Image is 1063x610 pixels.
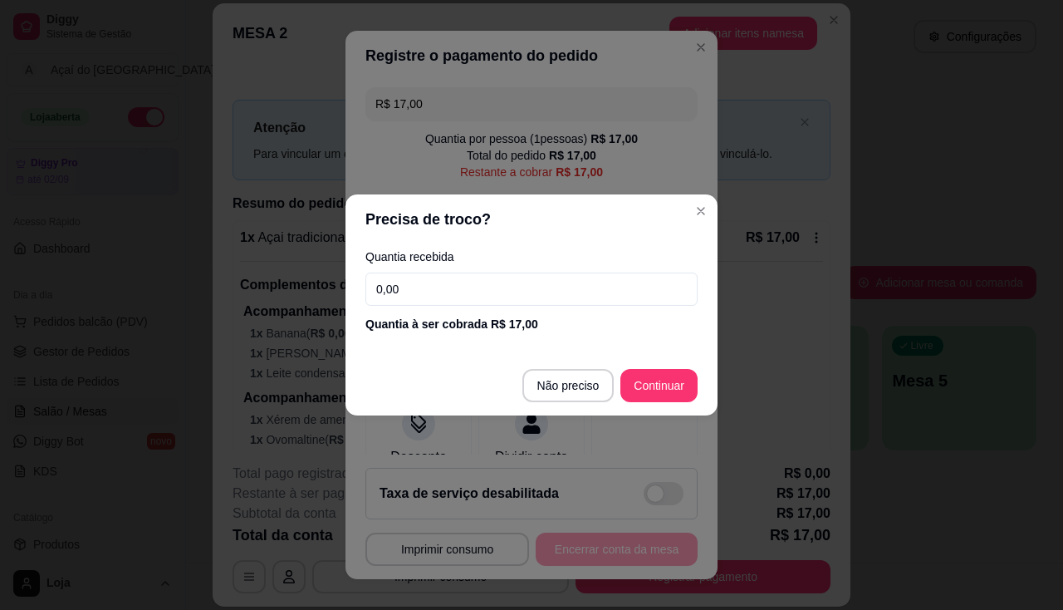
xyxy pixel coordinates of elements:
[688,198,714,224] button: Close
[522,369,615,402] button: Não preciso
[620,369,698,402] button: Continuar
[345,194,718,244] header: Precisa de troco?
[365,251,698,263] label: Quantia recebida
[365,316,698,332] div: Quantia à ser cobrada R$ 17,00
